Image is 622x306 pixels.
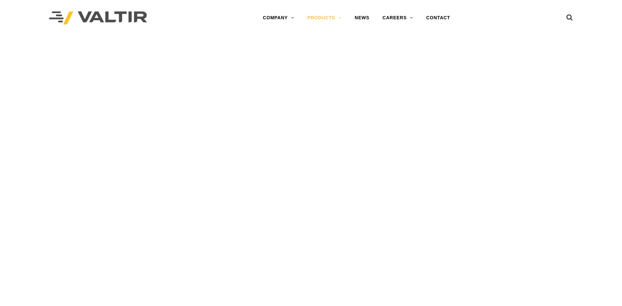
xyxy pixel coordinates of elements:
a: COMPANY [256,11,301,24]
a: NEWS [348,11,376,24]
img: Valtir [49,11,147,25]
a: CAREERS [376,11,420,24]
a: CONTACT [420,11,457,24]
a: PRODUCTS [301,11,348,24]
